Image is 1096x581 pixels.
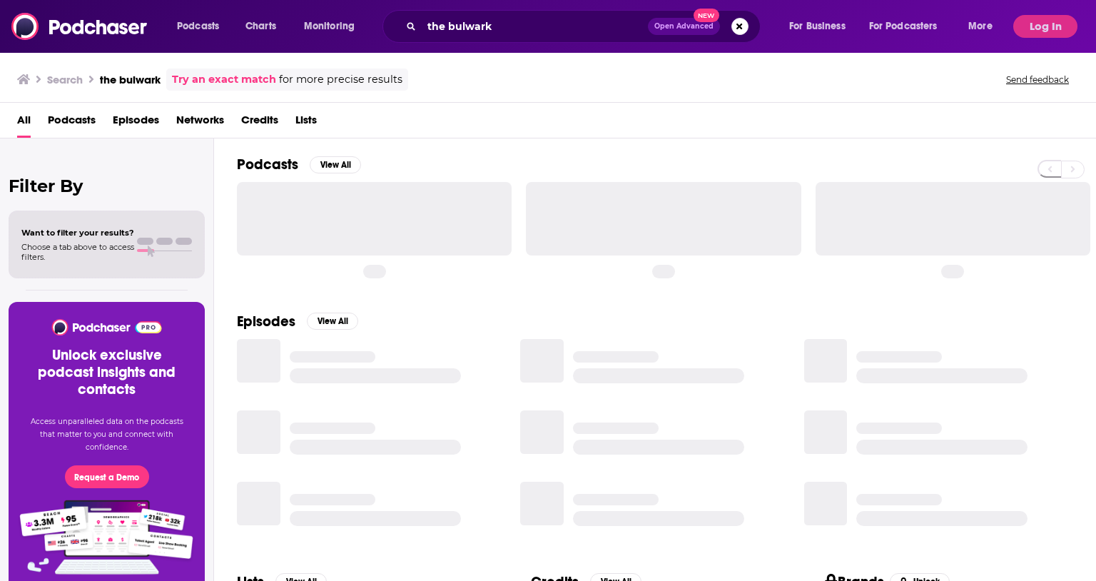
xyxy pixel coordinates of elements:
button: View All [310,156,361,173]
h3: Search [47,73,83,86]
span: Podcasts [177,16,219,36]
span: For Business [789,16,846,36]
span: More [968,16,993,36]
h3: the bulwark [100,73,161,86]
button: Open AdvancedNew [648,18,720,35]
button: open menu [958,15,1010,38]
span: For Podcasters [869,16,938,36]
a: Podcasts [48,108,96,138]
span: Choose a tab above to access filters. [21,242,134,262]
span: New [694,9,719,22]
div: Search podcasts, credits, & more... [396,10,774,43]
a: Credits [241,108,278,138]
a: Lists [295,108,317,138]
a: Networks [176,108,224,138]
input: Search podcasts, credits, & more... [422,15,648,38]
h3: Unlock exclusive podcast insights and contacts [26,347,188,398]
a: EpisodesView All [237,313,358,330]
a: All [17,108,31,138]
img: Podchaser - Follow, Share and Rate Podcasts [11,13,148,40]
h2: Filter By [9,176,205,196]
span: Want to filter your results? [21,228,134,238]
img: Podchaser - Follow, Share and Rate Podcasts [51,319,163,335]
button: open menu [167,15,238,38]
button: View All [307,313,358,330]
button: Request a Demo [65,465,149,488]
a: PodcastsView All [237,156,361,173]
button: Send feedback [1002,74,1073,86]
a: Try an exact match [172,71,276,88]
img: Pro Features [15,500,198,575]
a: Charts [236,15,285,38]
h2: Podcasts [237,156,298,173]
h2: Episodes [237,313,295,330]
span: Monitoring [304,16,355,36]
button: open menu [860,15,958,38]
span: Charts [245,16,276,36]
button: Log In [1013,15,1077,38]
span: for more precise results [279,71,402,88]
p: Access unparalleled data on the podcasts that matter to you and connect with confidence. [26,415,188,454]
a: Episodes [113,108,159,138]
button: open menu [779,15,863,38]
span: Open Advanced [654,23,714,30]
button: open menu [294,15,373,38]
